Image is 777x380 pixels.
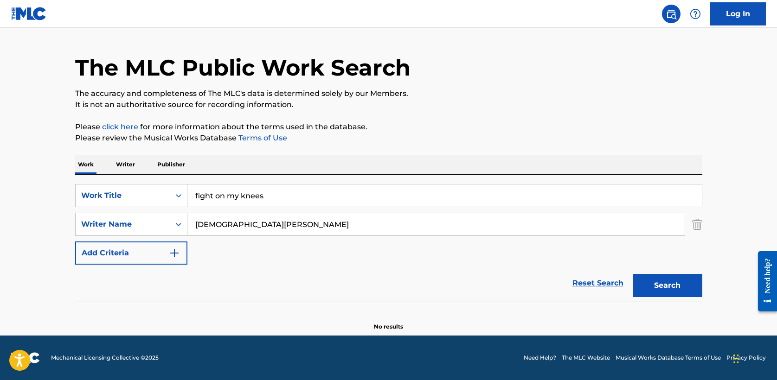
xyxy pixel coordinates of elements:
div: Writer Name [81,219,165,230]
button: Add Criteria [75,241,187,265]
img: logo [11,352,40,363]
img: help [690,8,701,19]
p: No results [374,311,403,331]
div: Help [686,5,705,23]
p: The accuracy and completeness of The MLC's data is determined solely by our Members. [75,88,702,99]
a: Reset Search [568,273,628,293]
iframe: Resource Center [751,244,777,319]
img: MLC Logo [11,7,47,20]
a: The MLC Website [562,354,610,362]
a: Need Help? [524,354,556,362]
a: Terms of Use [237,133,287,142]
a: click here [102,122,138,131]
a: Log In [710,2,766,25]
iframe: Chat Widget [731,336,777,380]
img: Delete Criterion [692,213,702,236]
p: Publisher [154,155,188,174]
span: Mechanical Licensing Collective © 2025 [51,354,159,362]
h1: The MLC Public Work Search [75,54,411,82]
div: Drag [733,345,739,373]
img: search [666,8,677,19]
p: Please review the Musical Works Database [75,133,702,144]
div: Work Title [81,190,165,201]
img: 9d2ae6d4665cec9f34b9.svg [169,247,180,259]
p: Work [75,155,96,174]
a: Public Search [662,5,681,23]
button: Search [633,274,702,297]
p: Please for more information about the terms used in the database. [75,121,702,133]
a: Musical Works Database Terms of Use [616,354,721,362]
p: Writer [113,155,138,174]
a: Privacy Policy [726,354,766,362]
form: Search Form [75,184,702,302]
p: It is not an authoritative source for recording information. [75,99,702,110]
